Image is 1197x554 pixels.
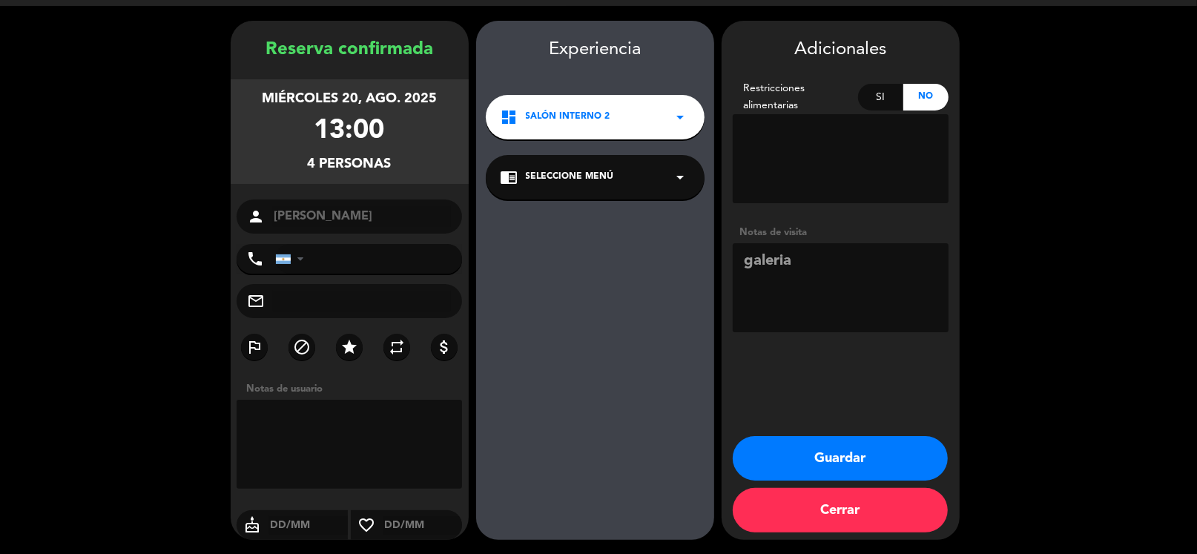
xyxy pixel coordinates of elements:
div: Si [858,84,903,111]
div: 4 personas [308,154,392,175]
i: arrow_drop_down [672,108,690,126]
i: attach_money [435,338,453,356]
button: Guardar [733,436,948,481]
div: Adicionales [733,36,949,65]
div: Restricciones alimentarias [733,80,859,114]
i: person [248,208,266,225]
span: Seleccione Menú [526,170,614,185]
i: star [340,338,358,356]
span: Salón Interno 2 [526,110,610,125]
div: Argentina: +54 [276,245,310,273]
div: 13:00 [314,110,385,154]
div: miércoles 20, ago. 2025 [262,88,437,110]
i: block [293,338,311,356]
i: arrow_drop_down [672,168,690,186]
div: Experiencia [476,36,714,65]
button: Cerrar [733,488,948,532]
div: Notas de usuario [240,381,469,397]
i: dashboard [501,108,518,126]
i: phone [247,250,265,268]
i: mail_outline [248,292,266,310]
i: outlined_flag [245,338,263,356]
input: DD/MM [383,516,463,535]
div: Notas de visita [733,225,949,240]
div: No [903,84,949,111]
div: Reserva confirmada [231,36,469,65]
i: chrome_reader_mode [501,168,518,186]
i: repeat [388,338,406,356]
i: favorite_border [351,516,383,534]
input: DD/MM [269,516,349,535]
i: cake [237,516,269,534]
